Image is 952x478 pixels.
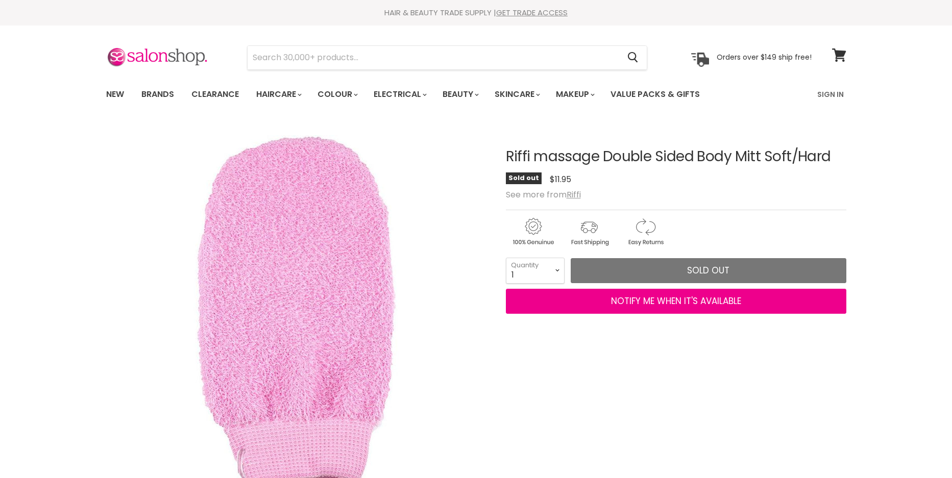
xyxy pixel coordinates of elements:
[93,80,859,109] nav: Main
[487,84,546,105] a: Skincare
[99,80,760,109] ul: Main menu
[567,189,581,200] a: Riffi
[811,84,850,105] a: Sign In
[571,258,846,284] button: Sold out
[496,7,568,18] a: GET TRADE ACCESS
[310,84,364,105] a: Colour
[506,258,565,283] select: Quantity
[506,216,560,247] img: genuine.gif
[366,84,433,105] a: Electrical
[717,53,812,62] p: Orders over $149 ship free!
[620,46,647,69] button: Search
[603,84,707,105] a: Value Packs & Gifts
[435,84,485,105] a: Beauty
[506,149,846,165] h1: Riffi massage Double Sided Body Mitt Soft/Hard
[562,216,616,247] img: shipping.gif
[134,84,182,105] a: Brands
[506,189,581,200] span: See more from
[93,8,859,18] div: HAIR & BEAUTY TRADE SUPPLY |
[550,173,571,185] span: $11.95
[506,289,846,314] button: NOTIFY ME WHEN IT'S AVAILABLE
[506,172,542,184] span: Sold out
[687,264,729,276] span: Sold out
[184,84,247,105] a: Clearance
[99,84,132,105] a: New
[248,46,620,69] input: Search
[618,216,672,247] img: returns.gif
[247,45,647,70] form: Product
[548,84,601,105] a: Makeup
[249,84,308,105] a: Haircare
